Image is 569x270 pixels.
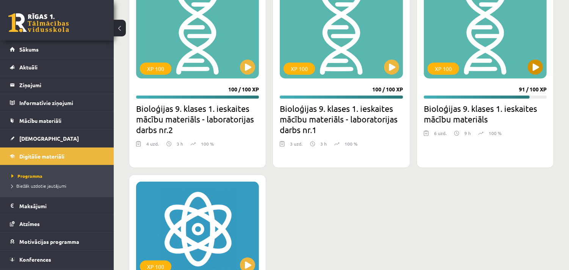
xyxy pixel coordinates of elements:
[146,140,159,152] div: 4 uzd.
[19,153,64,160] span: Digitālie materiāli
[464,130,471,137] p: 9 h
[19,238,79,245] span: Motivācijas programma
[201,140,214,147] p: 100 %
[11,183,66,189] span: Biežāk uzdotie jautājumi
[345,140,357,147] p: 100 %
[19,64,38,71] span: Aktuāli
[8,13,69,32] a: Rīgas 1. Tālmācības vidusskola
[10,251,104,268] a: Konferences
[290,140,303,152] div: 3 uzd.
[489,130,502,137] p: 100 %
[10,58,104,76] a: Aktuāli
[280,103,403,135] h2: Bioloģijas 9. klases 1. ieskaites mācību materiāls - laboratorijas darbs nr.1
[19,117,61,124] span: Mācību materiāli
[10,94,104,111] a: Informatīvie ziņojumi
[10,233,104,250] a: Motivācijas programma
[177,140,183,147] p: 3 h
[140,63,171,75] div: XP 100
[10,130,104,147] a: [DEMOGRAPHIC_DATA]
[11,173,106,179] a: Programma
[136,103,259,135] h2: Bioloģijas 9. klases 1. ieskaites mācību materiāls - laboratorijas darbs nr.2
[19,94,104,111] legend: Informatīvie ziņojumi
[428,63,459,75] div: XP 100
[434,130,447,141] div: 6 uzd.
[19,220,40,227] span: Atzīmes
[10,197,104,215] a: Maksājumi
[19,135,79,142] span: [DEMOGRAPHIC_DATA]
[10,112,104,129] a: Mācību materiāli
[320,140,327,147] p: 3 h
[10,76,104,94] a: Ziņojumi
[284,63,315,75] div: XP 100
[10,41,104,58] a: Sākums
[19,46,39,53] span: Sākums
[10,215,104,232] a: Atzīmes
[19,197,104,215] legend: Maksājumi
[19,76,104,94] legend: Ziņojumi
[10,148,104,165] a: Digitālie materiāli
[424,103,547,124] h2: Bioloģijas 9. klases 1. ieskaites mācību materiāls
[11,173,42,179] span: Programma
[19,256,51,263] span: Konferences
[11,182,106,189] a: Biežāk uzdotie jautājumi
